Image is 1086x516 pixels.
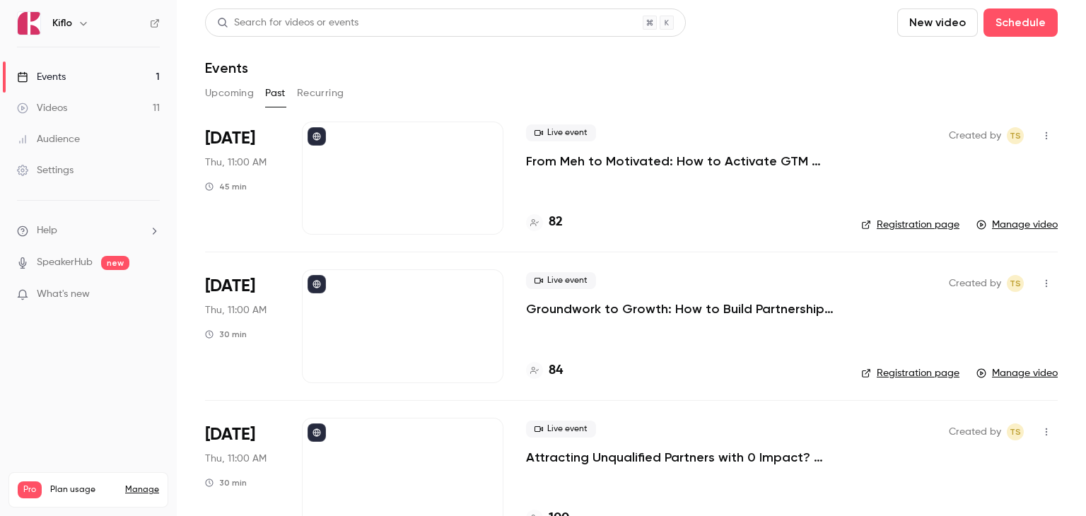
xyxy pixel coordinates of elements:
[17,101,67,115] div: Videos
[526,153,839,170] a: From Meh to Motivated: How to Activate GTM Teams with FOMO & Competitive Drive
[205,423,255,446] span: [DATE]
[17,132,80,146] div: Audience
[526,449,839,466] a: Attracting Unqualified Partners with 0 Impact? How to Break the Cycle
[1007,275,1024,292] span: Tomica Stojanovikj
[18,481,42,498] span: Pro
[17,223,160,238] li: help-dropdown-opener
[949,423,1001,440] span: Created by
[549,361,563,380] h4: 84
[125,484,159,496] a: Manage
[983,8,1058,37] button: Schedule
[976,218,1058,232] a: Manage video
[17,70,66,84] div: Events
[265,82,286,105] button: Past
[37,255,93,270] a: SpeakerHub
[205,329,247,340] div: 30 min
[1010,127,1021,144] span: TS
[205,181,247,192] div: 45 min
[205,269,279,382] div: Jul 10 Thu, 5:00 PM (Europe/Brussels)
[143,288,160,301] iframe: Noticeable Trigger
[949,127,1001,144] span: Created by
[52,16,72,30] h6: Kiflo
[297,82,344,105] button: Recurring
[526,272,596,289] span: Live event
[37,287,90,302] span: What's new
[205,127,255,150] span: [DATE]
[526,300,839,317] a: Groundwork to Growth: How to Build Partnerships That Scale
[205,303,267,317] span: Thu, 11:00 AM
[949,275,1001,292] span: Created by
[50,484,117,496] span: Plan usage
[205,452,267,466] span: Thu, 11:00 AM
[205,477,247,488] div: 30 min
[37,223,57,238] span: Help
[976,366,1058,380] a: Manage video
[897,8,978,37] button: New video
[205,275,255,298] span: [DATE]
[861,366,959,380] a: Registration page
[18,12,40,35] img: Kiflo
[17,163,74,177] div: Settings
[1010,423,1021,440] span: TS
[526,124,596,141] span: Live event
[549,213,563,232] h4: 82
[205,156,267,170] span: Thu, 11:00 AM
[205,122,279,235] div: Sep 4 Thu, 5:00 PM (Europe/Rome)
[217,16,358,30] div: Search for videos or events
[1007,127,1024,144] span: Tomica Stojanovikj
[205,82,254,105] button: Upcoming
[526,421,596,438] span: Live event
[526,361,563,380] a: 84
[1010,275,1021,292] span: TS
[205,59,248,76] h1: Events
[526,213,563,232] a: 82
[101,256,129,270] span: new
[861,218,959,232] a: Registration page
[1007,423,1024,440] span: Tomica Stojanovikj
